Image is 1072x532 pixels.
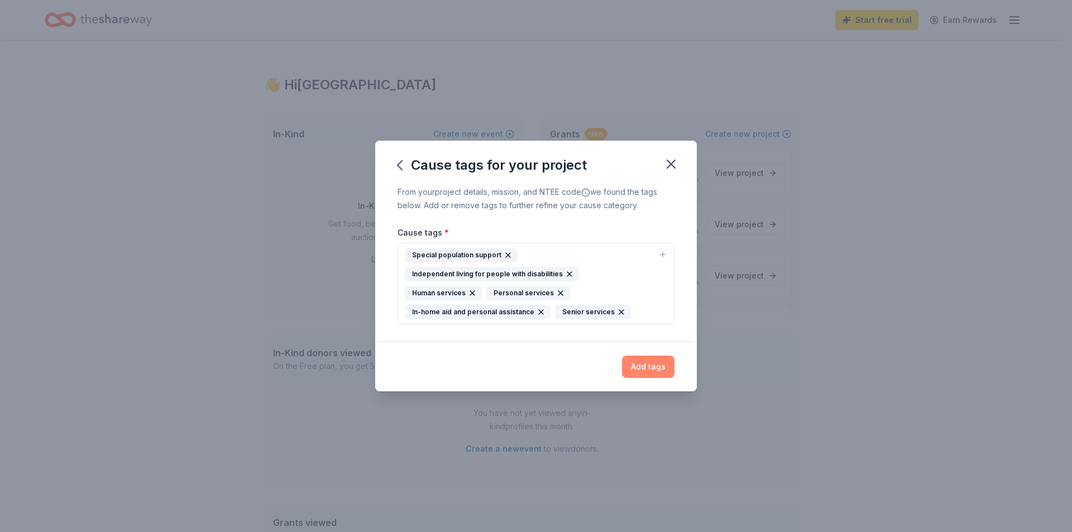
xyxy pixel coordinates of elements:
[398,227,449,238] label: Cause tags
[398,185,674,212] div: From your project details, mission, and NTEE code we found the tags below. Add or remove tags to ...
[405,305,551,319] div: In-home aid and personal assistance
[398,243,674,324] button: Special population supportIndependent living for people with disabilitiesHuman servicesPersonal s...
[405,248,518,262] div: Special population support
[398,156,587,174] div: Cause tags for your project
[555,305,631,319] div: Senior services
[405,286,482,300] div: Human services
[405,267,579,281] div: Independent living for people with disabilities
[486,286,570,300] div: Personal services
[622,356,674,378] button: Add tags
